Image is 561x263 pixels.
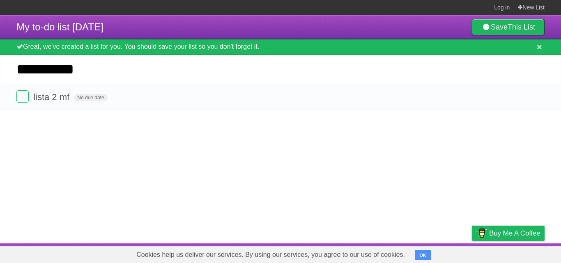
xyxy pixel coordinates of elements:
b: This List [508,23,535,31]
a: Developers [390,245,423,261]
a: SaveThis List [472,19,545,35]
span: Buy me a coffee [489,226,540,240]
a: Buy me a coffee [472,226,545,241]
span: No due date [74,94,107,101]
img: Buy me a coffee [476,226,487,240]
span: Cookies help us deliver our services. By using our services, you agree to our use of cookies. [128,247,413,263]
span: lista 2 mf [33,92,71,102]
a: Terms [433,245,451,261]
label: Done [16,90,29,103]
a: Suggest a feature [493,245,545,261]
a: Privacy [461,245,483,261]
span: My to-do list [DATE] [16,21,103,32]
a: About [363,245,380,261]
button: OK [415,250,431,260]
